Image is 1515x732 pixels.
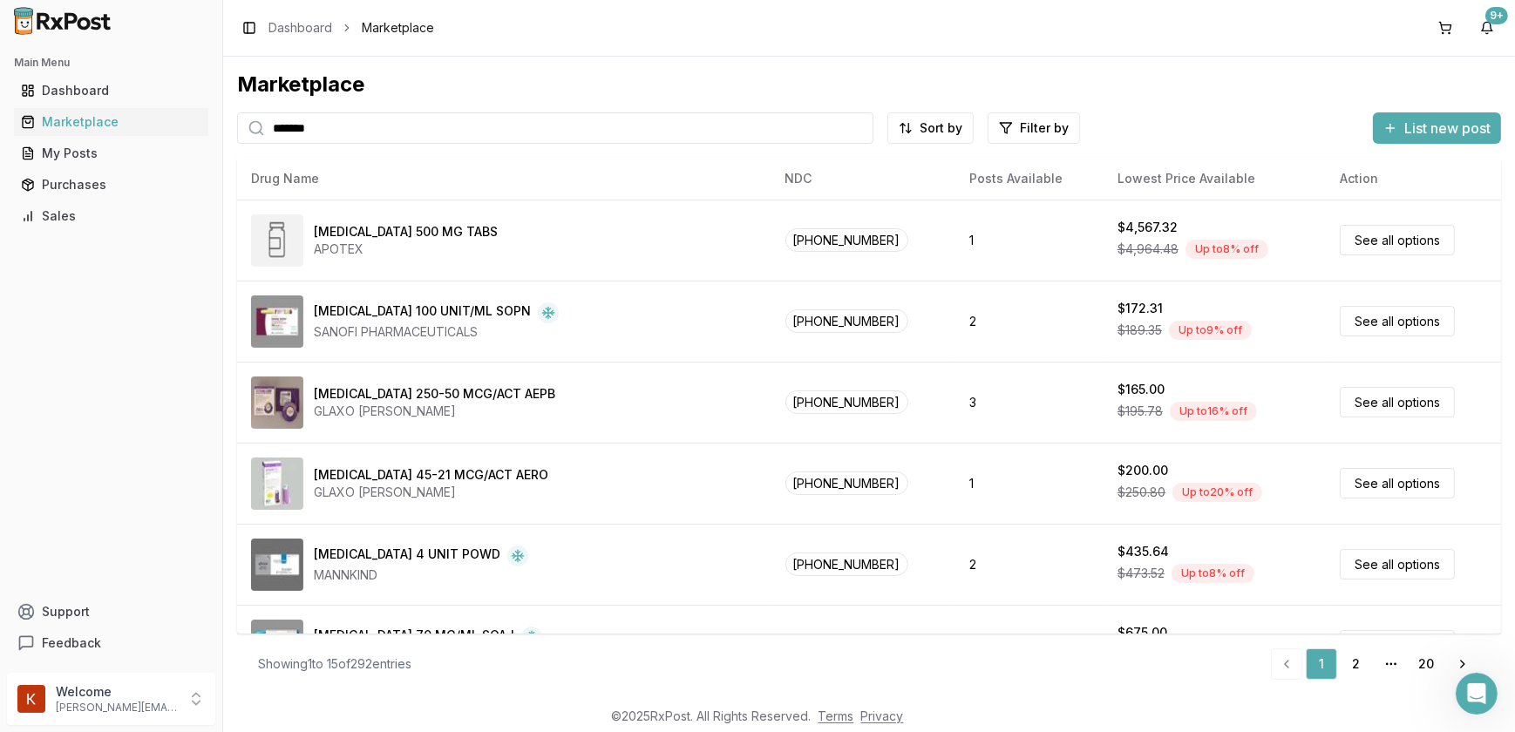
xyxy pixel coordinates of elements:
th: Action [1326,158,1501,200]
div: Sales [21,207,201,225]
div: Purchases [21,176,201,193]
img: RxPost Logo [7,7,119,35]
h2: Main Menu [14,56,208,70]
span: Filter by [1020,119,1069,137]
span: Marketplace [362,19,434,37]
img: Abiraterone Acetate 500 MG TABS [251,214,303,267]
button: List new post [1373,112,1501,144]
p: [PERSON_NAME][EMAIL_ADDRESS][DOMAIN_NAME] [56,701,177,715]
td: 2 [955,281,1104,362]
a: 20 [1410,648,1442,680]
span: [PHONE_NUMBER] [785,390,908,414]
button: Marketplace [7,108,215,136]
div: [MEDICAL_DATA] 500 MG TABS [314,223,498,241]
div: $675.00 [1118,624,1167,641]
div: 9+ [1485,7,1508,24]
div: Showing 1 to 15 of 292 entries [258,655,411,673]
button: Purchases [7,171,215,199]
div: MANNKIND [314,566,528,584]
span: $250.80 [1118,484,1165,501]
div: APOTEX [314,241,498,258]
span: [PHONE_NUMBER] [785,471,908,495]
td: 1 [955,605,1104,686]
div: $4,567.32 [1118,219,1178,236]
th: Lowest Price Available [1104,158,1327,200]
a: See all options [1340,630,1455,661]
a: Go to next page [1445,648,1480,680]
a: Dashboard [268,19,332,37]
button: 9+ [1473,14,1501,42]
div: Up to 9 % off [1169,321,1252,340]
span: $4,964.48 [1118,241,1179,258]
div: Up to 20 % off [1172,483,1262,502]
span: [PHONE_NUMBER] [785,634,908,657]
span: $195.78 [1118,403,1163,420]
span: [PHONE_NUMBER] [785,552,908,576]
td: 2 [955,524,1104,605]
a: List new post [1373,121,1501,139]
img: Aimovig 70 MG/ML SOAJ [251,620,303,672]
div: Up to 16 % off [1170,402,1257,421]
a: Marketplace [14,106,208,138]
a: Terms [819,708,854,723]
div: GLAXO [PERSON_NAME] [314,403,555,420]
a: See all options [1340,306,1455,336]
div: [MEDICAL_DATA] 70 MG/ML SOAJ [314,627,514,647]
div: GLAXO [PERSON_NAME] [314,484,548,501]
a: See all options [1340,468,1455,498]
a: 1 [1306,648,1337,680]
div: Marketplace [237,71,1501,98]
iframe: Intercom live chat [1456,673,1498,715]
a: See all options [1340,549,1455,579]
button: Feedback [7,627,215,659]
span: List new post [1404,118,1491,139]
div: [MEDICAL_DATA] 250-50 MCG/ACT AEPB [314,385,555,403]
img: User avatar [17,685,45,713]
td: 3 [955,362,1104,443]
div: $165.00 [1118,381,1165,398]
span: [PHONE_NUMBER] [785,228,908,252]
button: Sort by [887,112,974,144]
div: $200.00 [1118,462,1168,479]
th: Posts Available [955,158,1104,200]
nav: breadcrumb [268,19,434,37]
div: [MEDICAL_DATA] 100 UNIT/ML SOPN [314,302,531,323]
th: NDC [771,158,956,200]
button: Filter by [988,112,1080,144]
img: Afrezza 4 UNIT POWD [251,539,303,591]
span: Sort by [920,119,962,137]
div: Marketplace [21,113,201,131]
div: Dashboard [21,82,201,99]
button: Support [7,596,215,627]
a: See all options [1340,225,1455,255]
a: Sales [14,200,208,232]
p: Welcome [56,683,177,701]
a: Privacy [861,708,904,723]
img: Admelog SoloStar 100 UNIT/ML SOPN [251,295,303,348]
a: Dashboard [14,75,208,106]
nav: pagination [1271,648,1480,680]
div: My Posts [21,145,201,162]
div: $172.31 [1118,300,1163,317]
div: SANOFI PHARMACEUTICALS [314,323,559,341]
div: Up to 8 % off [1172,564,1254,583]
span: $189.35 [1118,322,1162,339]
a: My Posts [14,138,208,169]
a: See all options [1340,387,1455,417]
span: [PHONE_NUMBER] [785,309,908,333]
div: $435.64 [1118,543,1169,560]
th: Drug Name [237,158,771,200]
img: Advair Diskus 250-50 MCG/ACT AEPB [251,376,303,429]
button: Sales [7,202,215,230]
img: Advair HFA 45-21 MCG/ACT AERO [251,457,303,510]
button: Dashboard [7,77,215,105]
span: $473.52 [1118,565,1165,582]
a: Purchases [14,169,208,200]
div: [MEDICAL_DATA] 45-21 MCG/ACT AERO [314,466,548,484]
button: My Posts [7,139,215,167]
td: 1 [955,443,1104,524]
div: Up to 8 % off [1186,240,1268,259]
a: 2 [1341,648,1372,680]
td: 1 [955,200,1104,281]
span: Feedback [42,634,101,652]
